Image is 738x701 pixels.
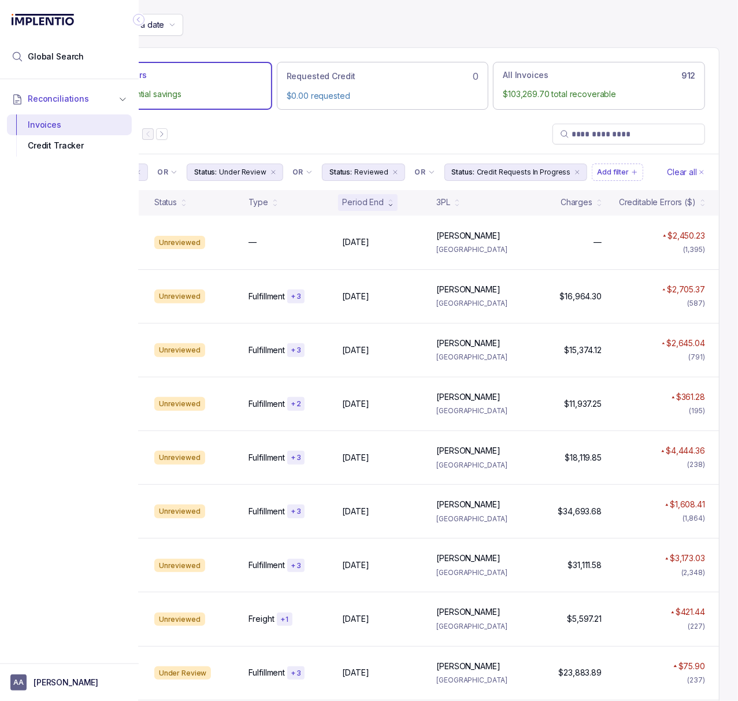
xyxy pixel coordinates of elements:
[154,290,205,303] div: Unreviewed
[662,342,665,345] img: red pointer upwards
[60,62,705,109] ul: Action Tab Group
[343,452,369,463] p: [DATE]
[452,166,474,178] p: Status:
[676,391,705,403] p: $361.28
[688,621,705,632] div: (227)
[597,166,629,178] p: Add filter
[444,164,588,181] li: Filter Chip Credit Requests In Progress
[287,71,356,82] p: Requested Credit
[673,665,677,667] img: red pointer upwards
[154,666,212,680] div: Under Review
[567,613,602,625] p: $5,597.21
[436,459,517,471] p: [GEOGRAPHIC_DATA]
[154,559,205,573] div: Unreviewed
[436,499,500,510] p: [PERSON_NAME]
[322,164,405,181] button: Filter Chip Reviewed
[667,166,697,178] p: Clear all
[343,398,369,410] p: [DATE]
[665,164,707,181] button: Clear Filters
[249,506,285,517] p: Fulfillment
[194,166,217,178] p: Status:
[688,298,705,309] div: (587)
[157,168,168,177] p: OR
[592,164,643,181] button: Filter Chip Add filter
[280,615,289,624] p: + 1
[219,166,266,178] p: Under Review
[688,674,705,686] div: (237)
[565,398,602,410] p: $11,937.25
[187,164,283,181] li: Filter Chip Under Review
[10,674,27,691] span: User initials
[28,93,89,105] span: Reconciliations
[681,567,705,578] div: (2,348)
[154,236,205,250] div: Unreviewed
[436,552,500,564] p: [PERSON_NAME]
[154,505,205,518] div: Unreviewed
[676,606,705,618] p: $421.44
[436,567,517,578] p: [GEOGRAPHIC_DATA]
[292,168,303,177] p: OR
[573,168,582,177] div: remove content
[681,71,695,80] h6: 912
[667,230,705,242] p: $2,450.23
[291,561,301,570] p: + 3
[157,168,177,177] li: Filter Chip Connector undefined
[153,164,182,180] button: Filter Chip Connector undefined
[683,513,705,524] div: (1,864)
[661,450,665,453] img: red pointer upwards
[666,337,705,349] p: $2,645.04
[436,661,500,672] p: [PERSON_NAME]
[343,291,369,302] p: [DATE]
[436,391,500,403] p: [PERSON_NAME]
[10,674,128,691] button: User initials[PERSON_NAME]
[665,557,669,560] img: red pointer upwards
[688,459,705,470] div: (238)
[670,499,705,510] p: $1,608.41
[436,196,450,208] div: 3PL
[662,288,666,291] img: red pointer upwards
[249,452,285,463] p: Fulfillment
[670,552,705,564] p: $3,173.03
[689,351,705,363] div: (791)
[354,166,388,178] p: Reviewed
[287,69,479,83] div: 0
[154,343,205,357] div: Unreviewed
[70,88,262,100] p: $103,269.70 potential savings
[249,196,268,208] div: Type
[436,298,517,309] p: [GEOGRAPHIC_DATA]
[288,164,317,180] button: Filter Chip Connector undefined
[249,344,285,356] p: Fulfillment
[343,613,369,625] p: [DATE]
[560,291,602,302] p: $16,964.30
[154,451,205,465] div: Unreviewed
[287,90,479,102] p: $0.00 requested
[343,344,369,356] p: [DATE]
[414,168,425,177] p: OR
[672,396,675,399] img: red pointer upwards
[436,405,517,417] p: [GEOGRAPHIC_DATA]
[154,196,177,208] div: Status
[249,236,257,248] p: —
[154,397,205,411] div: Unreviewed
[103,14,183,36] button: Date Range Picker
[683,244,705,255] div: (1,395)
[34,677,98,688] p: [PERSON_NAME]
[156,128,168,140] button: Next Page
[565,452,602,463] p: $18,119.85
[619,196,696,208] div: Creditable Errors ($)
[436,606,500,618] p: [PERSON_NAME]
[249,398,285,410] p: Fulfillment
[436,445,500,457] p: [PERSON_NAME]
[477,166,571,178] p: Credit Requests In Progress
[291,292,301,301] p: + 3
[436,674,517,686] p: [GEOGRAPHIC_DATA]
[436,244,517,255] p: [GEOGRAPHIC_DATA]
[343,559,369,571] p: [DATE]
[291,399,301,409] p: + 2
[436,513,517,525] p: [GEOGRAPHIC_DATA]
[671,611,674,614] img: red pointer upwards
[436,230,500,242] p: [PERSON_NAME]
[561,196,592,208] div: Charges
